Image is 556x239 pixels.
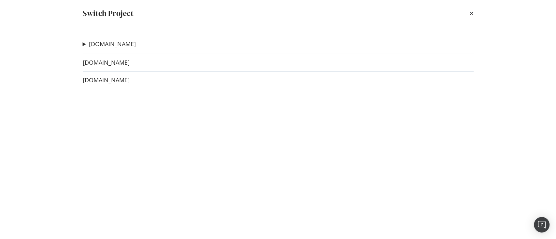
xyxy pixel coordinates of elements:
[83,40,136,48] summary: [DOMAIN_NAME]
[83,77,130,84] a: [DOMAIN_NAME]
[83,59,130,66] a: [DOMAIN_NAME]
[534,217,549,232] div: Open Intercom Messenger
[89,41,136,47] a: [DOMAIN_NAME]
[470,8,474,19] div: times
[83,8,134,19] div: Switch Project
